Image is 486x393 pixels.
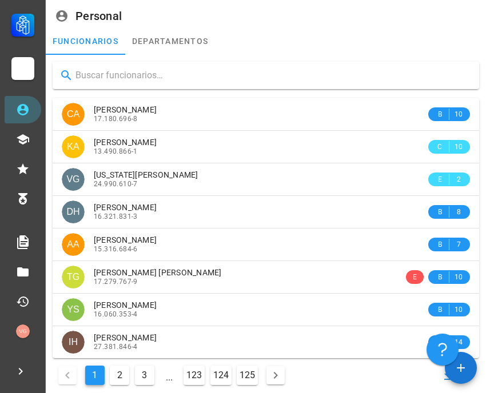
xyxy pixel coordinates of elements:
[67,135,79,158] span: KA
[94,180,138,188] span: 24.990.610-7
[135,366,154,385] button: Ir a la página 3
[53,363,290,388] nav: Navegación de paginación
[67,103,79,126] span: CA
[62,298,85,321] div: avatar
[435,141,444,153] span: C
[94,105,157,114] span: [PERSON_NAME]
[210,366,232,385] button: Ir a la página 124
[435,304,444,315] span: B
[94,138,157,147] span: [PERSON_NAME]
[435,206,444,218] span: B
[454,239,463,250] span: 7
[75,66,470,85] input: Buscar funcionarios…
[66,168,79,191] span: VG
[62,331,85,354] div: avatar
[94,333,157,342] span: [PERSON_NAME]
[94,245,138,253] span: 15.316.684-6
[94,343,138,351] span: 27.381.846-4
[62,200,85,223] div: avatar
[94,203,157,212] span: [PERSON_NAME]
[62,233,85,256] div: avatar
[66,200,79,223] span: DH
[67,266,79,288] span: TG
[67,298,79,321] span: YS
[184,366,205,385] button: Ir a la página 123
[454,271,463,283] span: 10
[94,147,138,155] span: 13.490.866-1
[16,324,30,338] div: avatar
[454,206,463,218] span: 8
[413,271,417,283] span: E
[125,27,215,55] a: departamentos
[62,266,85,288] div: avatar
[94,268,222,277] span: [PERSON_NAME] [PERSON_NAME]
[62,103,85,126] div: avatar
[75,10,122,22] div: Personal
[94,235,157,244] span: [PERSON_NAME]
[454,174,463,185] span: 2
[62,168,85,191] div: avatar
[266,366,285,384] button: Página siguiente
[454,304,463,315] span: 10
[454,109,463,120] span: 10
[94,115,138,123] span: 17.180.696-8
[237,366,258,385] button: Ir a la página 125
[94,278,138,286] span: 17.279.767-9
[69,331,78,354] span: IH
[85,366,105,385] button: Página actual, página 1
[435,109,444,120] span: B
[46,27,125,55] a: funcionarios
[94,300,157,310] span: [PERSON_NAME]
[435,271,444,283] span: B
[67,233,79,256] span: AA
[94,212,138,220] span: 16.321.831-3
[94,170,198,179] span: [US_STATE][PERSON_NAME]
[435,239,444,250] span: B
[110,366,129,385] button: Ir a la página 2
[62,135,85,158] div: avatar
[94,310,138,318] span: 16.060.353-4
[160,366,178,384] span: ...
[435,174,444,185] span: E
[454,141,463,153] span: 10
[454,336,463,348] span: 14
